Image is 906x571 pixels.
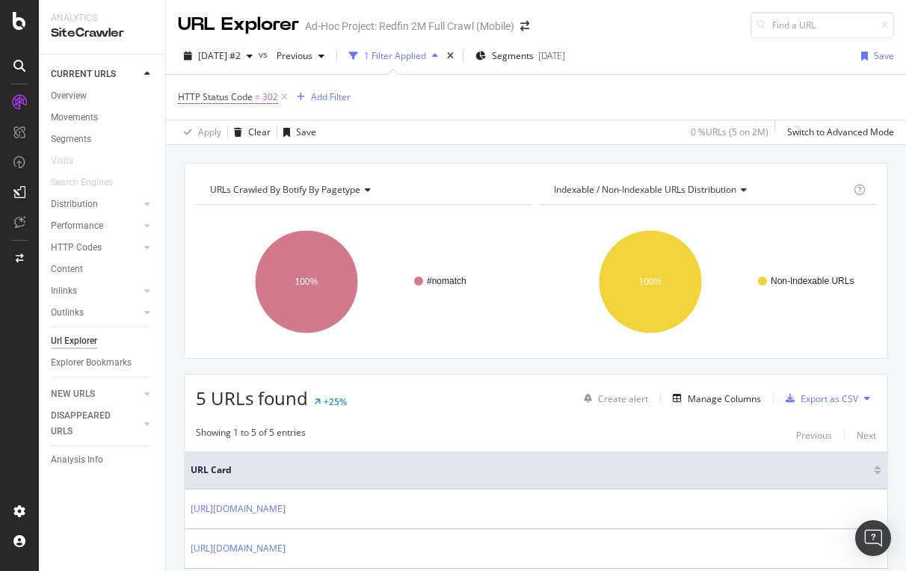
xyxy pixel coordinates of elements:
text: 100% [639,277,662,287]
div: Movements [51,110,98,126]
div: Analytics [51,12,153,25]
span: URLs Crawled By Botify By pagetype [210,183,360,196]
a: Overview [51,88,155,104]
div: Url Explorer [51,333,97,349]
div: Export as CSV [801,392,858,405]
span: 302 [262,87,278,108]
h4: URLs Crawled By Botify By pagetype [207,178,519,202]
button: Apply [178,120,221,144]
div: Overview [51,88,87,104]
div: Create alert [598,392,648,405]
div: CURRENT URLS [51,67,116,82]
span: 5 URLs found [196,386,308,410]
div: Outlinks [51,305,84,321]
span: Previous [271,49,312,62]
a: Inlinks [51,283,140,299]
div: Analysis Info [51,452,103,468]
button: 1 Filter Applied [343,44,444,68]
div: Inlinks [51,283,77,299]
div: Showing 1 to 5 of 5 entries [196,426,306,444]
div: +25% [324,395,347,408]
div: 0 % URLs ( 5 on 2M ) [691,126,768,138]
div: 1 Filter Applied [364,49,426,62]
span: Indexable / Non-Indexable URLs distribution [554,183,736,196]
a: [URL][DOMAIN_NAME] [191,501,286,516]
div: Next [857,429,876,442]
button: Manage Columns [667,389,761,407]
div: [DATE] [538,49,565,62]
div: times [444,49,457,64]
div: Explorer Bookmarks [51,355,132,371]
div: DISAPPEARED URLS [51,408,126,439]
input: Find a URL [751,12,894,38]
a: Segments [51,132,155,147]
span: HTTP Status Code [178,90,253,103]
button: Previous [271,44,330,68]
button: Create alert [578,386,648,410]
button: Next [857,426,876,444]
div: Ad-Hoc Project: Redfin 2M Full Crawl (Mobile) [305,19,514,34]
button: Save [855,44,894,68]
svg: A chart. [196,217,532,347]
div: arrow-right-arrow-left [520,21,529,31]
div: Save [296,126,316,138]
a: HTTP Codes [51,240,140,256]
svg: A chart. [540,217,876,347]
button: Clear [228,120,271,144]
button: Segments[DATE] [469,44,571,68]
button: Save [277,120,316,144]
div: Open Intercom Messenger [855,520,891,556]
div: Distribution [51,197,98,212]
a: Performance [51,218,140,234]
span: = [255,90,260,103]
div: Content [51,262,83,277]
div: Visits [51,153,73,169]
span: vs [259,48,271,61]
div: HTTP Codes [51,240,102,256]
div: Search Engines [51,175,113,191]
a: Content [51,262,155,277]
div: Save [874,49,894,62]
text: Non-Indexable URLs [771,276,854,286]
a: Movements [51,110,155,126]
a: NEW URLS [51,386,140,402]
a: DISAPPEARED URLS [51,408,140,439]
a: Distribution [51,197,140,212]
button: Export as CSV [780,386,858,410]
text: #nomatch [427,276,466,286]
span: 2025 Aug. 22nd #2 [198,49,241,62]
a: Outlinks [51,305,140,321]
div: URL Explorer [178,12,299,37]
button: [DATE] #2 [178,44,259,68]
h4: Indexable / Non-Indexable URLs Distribution [551,178,851,202]
a: CURRENT URLS [51,67,140,82]
div: Segments [51,132,91,147]
div: NEW URLS [51,386,95,402]
div: Add Filter [311,90,351,103]
a: Analysis Info [51,452,155,468]
span: Segments [492,49,534,62]
button: Switch to Advanced Mode [781,120,894,144]
text: 100% [295,277,318,287]
a: Explorer Bookmarks [51,355,155,371]
button: Add Filter [291,88,351,106]
span: URL Card [191,463,870,477]
div: Manage Columns [688,392,761,405]
a: Url Explorer [51,333,155,349]
a: Visits [51,153,88,169]
div: Switch to Advanced Mode [787,126,894,138]
div: Clear [248,126,271,138]
div: SiteCrawler [51,25,153,42]
a: [URL][DOMAIN_NAME] [191,541,286,556]
a: Search Engines [51,175,128,191]
div: Previous [796,429,832,442]
div: Apply [198,126,221,138]
button: Previous [796,426,832,444]
div: Performance [51,218,103,234]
